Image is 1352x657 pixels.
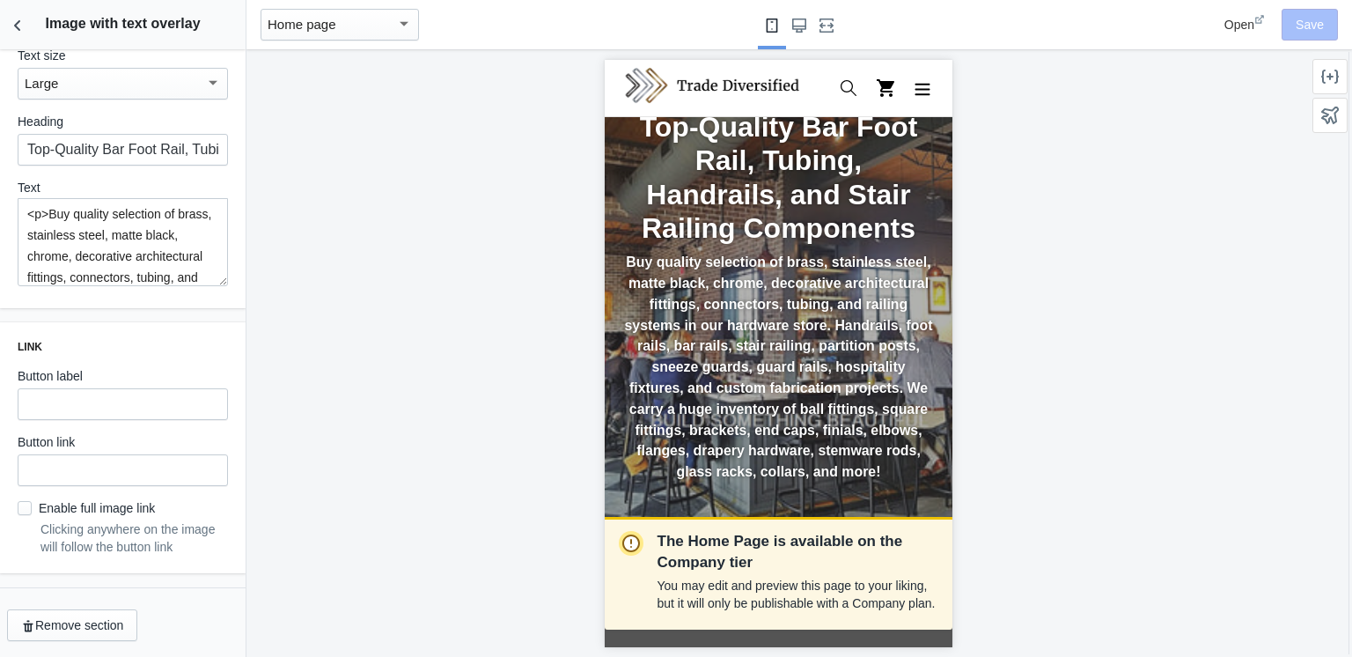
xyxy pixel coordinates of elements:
[18,433,228,451] label: Button link
[18,179,228,196] label: Text
[299,11,336,46] button: Menu
[19,550,314,574] span: Go to Main Store
[25,76,58,91] mat-select-trigger: Large
[7,609,137,641] button: Remove section
[19,533,328,552] h2: Featured collection
[18,367,228,385] label: Button label
[658,577,938,612] p: You may edit and preview this page to your liking, but it will only be publishable with a Company...
[19,50,328,186] h2: Top-Quality Bar Foot Rail, Tubing, Handrails, and Stair Railing Components
[18,47,228,64] label: Text size
[18,340,228,354] h3: Link
[19,192,328,423] p: Buy quality selection of brass, stainless steel, matte black, chrome, decorative architectural fi...
[19,7,225,49] a: image
[19,7,195,44] img: image
[1224,18,1254,32] span: Open
[18,499,155,517] label: Enable full image link
[40,520,228,556] p: Clicking anywhere on the image will follow the button link
[268,17,336,32] mat-select-trigger: Home page
[658,531,938,573] p: The Home Page is available on the Company tier
[18,113,228,130] label: Heading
